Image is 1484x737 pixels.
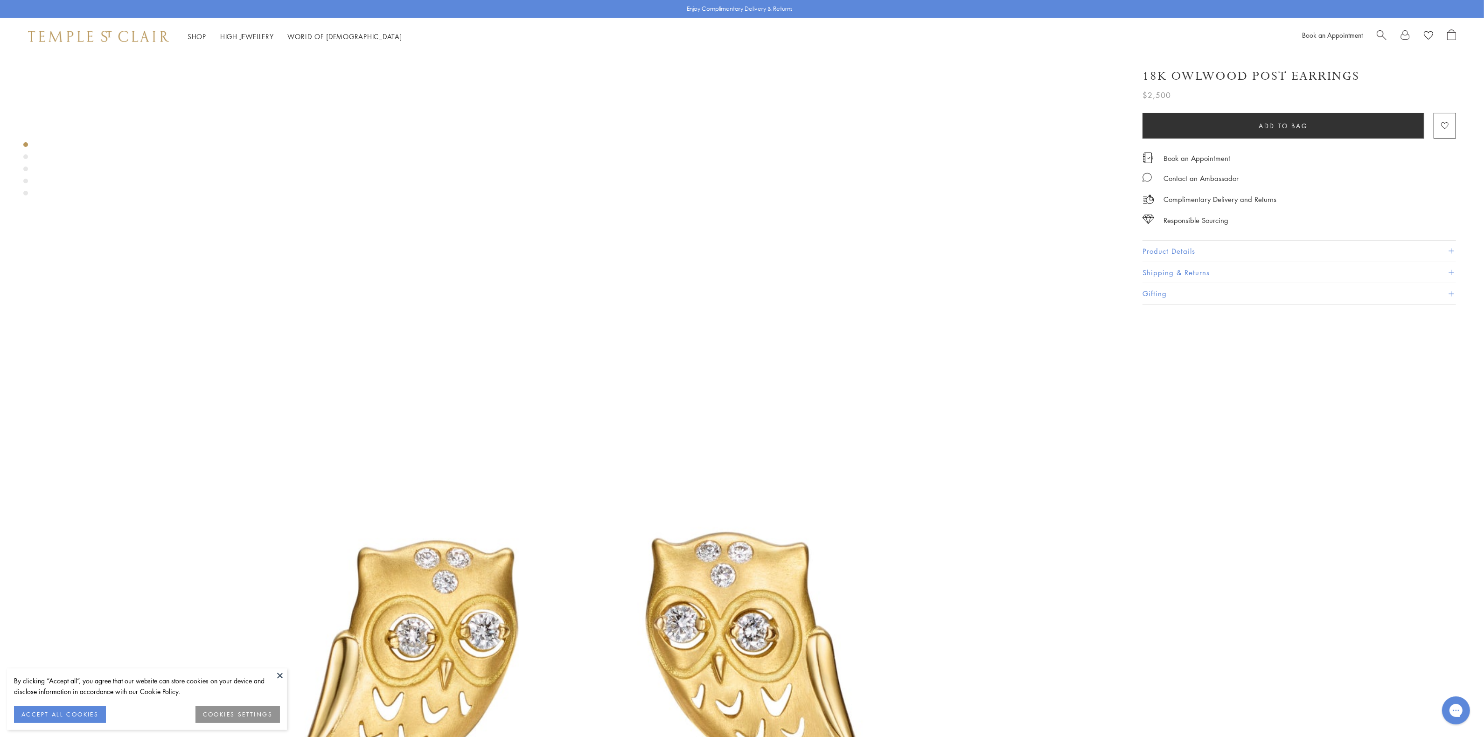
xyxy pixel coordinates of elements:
div: Responsible Sourcing [1164,215,1228,226]
img: icon_delivery.svg [1143,194,1154,205]
h1: 18K Owlwood Post Earrings [1143,68,1359,84]
img: Temple St. Clair [28,31,169,42]
p: Complimentary Delivery and Returns [1164,194,1276,205]
div: By clicking “Accept all”, you agree that our website can store cookies on your device and disclos... [14,675,280,697]
img: MessageIcon-01_2.svg [1143,173,1152,182]
button: COOKIES SETTINGS [195,706,280,723]
nav: Main navigation [188,31,402,42]
a: ShopShop [188,32,206,41]
img: icon_appointment.svg [1143,153,1154,163]
a: Book an Appointment [1302,30,1363,40]
span: Add to bag [1259,121,1308,131]
button: ACCEPT ALL COOKIES [14,706,106,723]
div: Contact an Ambassador [1164,173,1239,184]
a: World of [DEMOGRAPHIC_DATA]World of [DEMOGRAPHIC_DATA] [288,32,402,41]
button: Gifting [1143,283,1456,304]
iframe: Gorgias live chat messenger [1437,693,1475,728]
span: $2,500 [1143,89,1171,101]
a: High JewelleryHigh Jewellery [220,32,274,41]
button: Add to bag [1143,113,1424,139]
p: Enjoy Complimentary Delivery & Returns [687,4,793,14]
a: Open Shopping Bag [1447,29,1456,43]
div: Product gallery navigation [23,140,28,203]
a: View Wishlist [1424,29,1433,43]
img: icon_sourcing.svg [1143,215,1154,224]
a: Search [1377,29,1386,43]
button: Shipping & Returns [1143,262,1456,283]
a: Book an Appointment [1164,153,1230,163]
button: Product Details [1143,241,1456,262]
